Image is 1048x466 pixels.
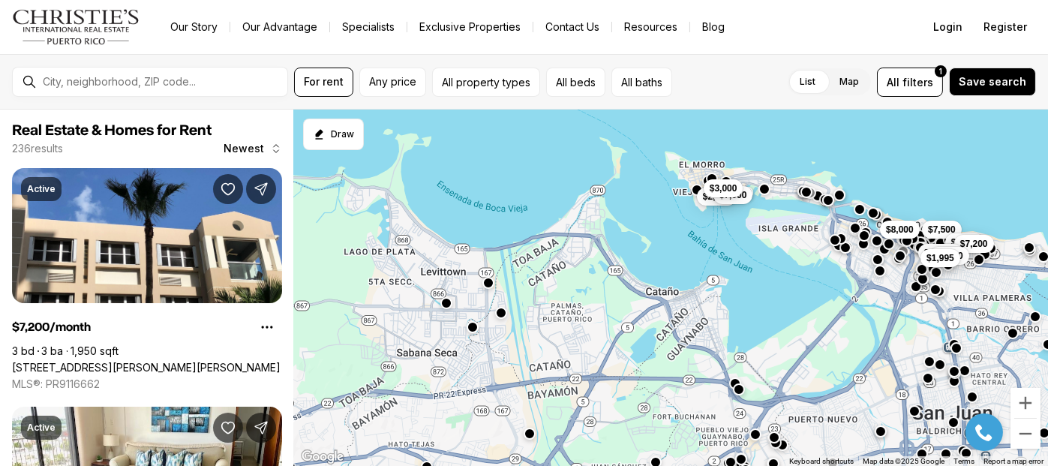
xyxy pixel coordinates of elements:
[863,457,944,465] span: Map data ©2025 Google
[213,413,243,443] button: Save Property: 4735 AVE. ISLA VERDE #9
[1010,419,1040,449] button: Zoom out
[158,17,230,38] a: Our Story
[709,182,737,194] span: $3,000
[546,68,605,97] button: All beds
[294,68,353,97] button: For rent
[1010,388,1040,418] button: Zoom in
[933,21,962,33] span: Login
[953,235,993,253] button: $7,200
[432,68,540,97] button: All property types
[696,188,736,206] button: $2,500
[702,191,730,203] span: $2,500
[983,457,1043,465] a: Report a map error
[407,17,533,38] a: Exclusive Properties
[958,406,1010,458] iframe: To enrich screen reader interactions, please activate Accessibility in Grammarly extension settings
[303,119,364,150] button: Start drawing
[974,12,1036,42] button: Register
[929,247,968,265] button: $5,500
[944,233,984,251] button: $2,000
[917,244,962,262] button: $12,000
[959,238,987,250] span: $7,200
[230,17,329,38] a: Our Advantage
[246,174,276,204] button: Share Property
[953,457,974,465] a: Terms (opens in new tab)
[887,74,899,90] span: All
[939,65,942,77] span: 1
[703,179,743,197] button: $3,000
[880,221,920,239] button: $8,000
[612,17,689,38] a: Resources
[27,422,56,434] p: Active
[924,12,971,42] button: Login
[252,312,282,342] button: Property options
[533,17,611,38] button: Contact Us
[369,76,416,88] span: Any price
[359,68,426,97] button: Any price
[246,413,276,443] button: Share Property
[886,224,914,236] span: $8,000
[330,17,407,38] a: Specialists
[304,76,344,88] span: For rent
[827,68,871,95] label: Map
[12,361,281,374] a: 5 CARRION COURT #4, SAN JUAN PR, 00911
[928,224,956,236] span: $7,500
[213,174,243,204] button: Save Property: 5 CARRION COURT #4
[12,143,63,155] p: 236 results
[877,68,943,97] button: Allfilters1
[926,252,954,264] span: $1,995
[12,123,212,138] span: Real Estate & Homes for Rent
[983,21,1027,33] span: Register
[690,17,737,38] a: Blog
[788,68,827,95] label: List
[920,249,960,267] button: $1,995
[713,186,752,204] button: $7,000
[949,68,1036,96] button: Save search
[12,9,140,45] img: logo
[902,74,933,90] span: filters
[611,68,672,97] button: All baths
[923,247,956,259] span: $12,000
[27,183,56,195] p: Active
[922,221,962,239] button: $7,500
[215,134,291,164] button: Newest
[224,143,264,155] span: Newest
[959,76,1026,88] span: Save search
[719,189,746,201] span: $7,000
[935,250,962,262] span: $5,500
[950,236,978,248] span: $2,000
